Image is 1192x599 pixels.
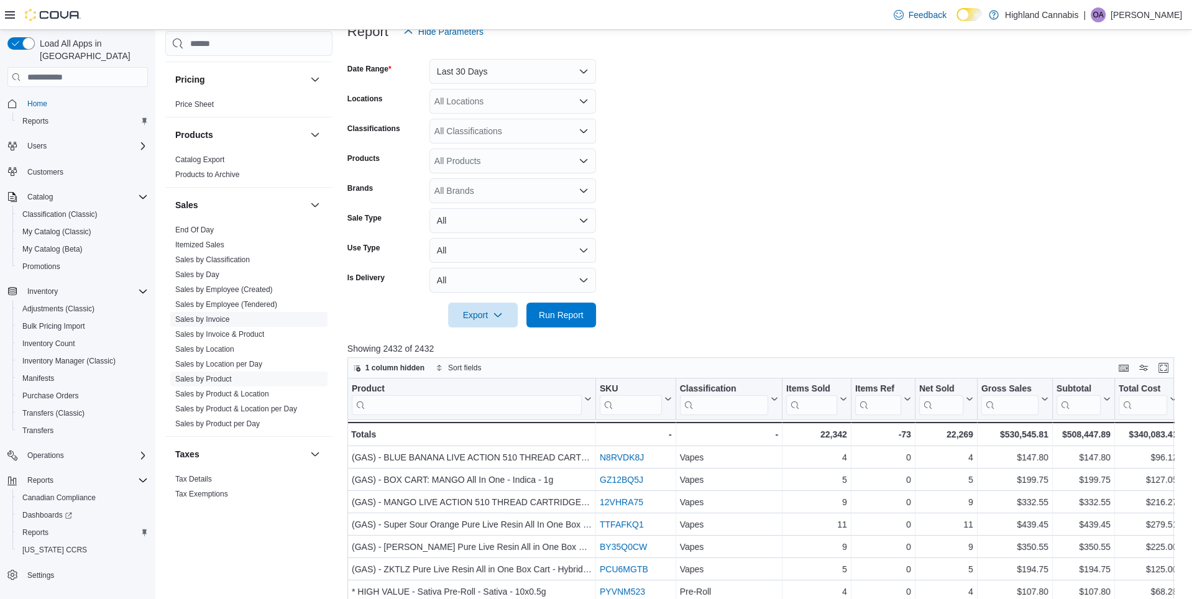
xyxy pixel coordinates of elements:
[981,472,1048,487] div: $199.75
[1057,539,1111,554] div: $350.55
[22,510,72,520] span: Dashboards
[352,472,592,487] div: (GAS) - BOX CART: MANGO All In One - Indica - 1g
[919,383,963,415] div: Net Sold
[855,584,911,599] div: 0
[600,519,644,529] a: TTFAFKQ1
[1057,383,1101,415] div: Subtotal
[27,99,47,109] span: Home
[22,163,148,179] span: Customers
[1057,427,1111,442] div: $508,447.89
[175,490,228,498] a: Tax Exemptions
[2,137,153,155] button: Users
[919,383,973,415] button: Net Sold
[1119,450,1177,465] div: $96.12
[22,284,148,299] span: Inventory
[12,422,153,439] button: Transfers
[12,405,153,422] button: Transfers (Classic)
[539,309,584,321] span: Run Report
[2,283,153,300] button: Inventory
[1119,539,1177,554] div: $225.00
[17,508,77,523] a: Dashboards
[22,408,85,418] span: Transfers (Classic)
[175,155,224,165] span: Catalog Export
[27,167,63,177] span: Customers
[352,495,592,510] div: (GAS) - MANGO LIVE ACTION 510 THREAD CARTRIDGE - Sativa - 1g
[679,383,777,415] button: Classification
[175,389,269,399] span: Sales by Product & Location
[175,329,264,339] span: Sales by Invoice & Product
[27,192,53,202] span: Catalog
[855,383,901,415] div: Items Ref
[347,243,380,253] label: Use Type
[1119,562,1177,577] div: $125.00
[165,152,332,187] div: Products
[175,129,305,141] button: Products
[1057,584,1111,599] div: $107.80
[981,383,1048,415] button: Gross Sales
[919,584,973,599] div: 4
[12,240,153,258] button: My Catalog (Beta)
[175,199,305,211] button: Sales
[175,270,219,280] span: Sales by Day
[351,427,592,442] div: Totals
[429,268,596,293] button: All
[17,371,59,386] a: Manifests
[919,472,973,487] div: 5
[175,405,297,413] a: Sales by Product & Location per Day
[919,495,973,510] div: 9
[17,423,58,438] a: Transfers
[22,244,83,254] span: My Catalog (Beta)
[22,209,98,219] span: Classification (Classic)
[17,423,148,438] span: Transfers
[17,406,89,421] a: Transfers (Classic)
[981,383,1038,395] div: Gross Sales
[12,300,153,318] button: Adjustments (Classic)
[22,304,94,314] span: Adjustments (Classic)
[17,242,88,257] a: My Catalog (Beta)
[22,473,58,488] button: Reports
[1083,7,1086,22] p: |
[22,448,148,463] span: Operations
[175,448,305,460] button: Taxes
[347,124,400,134] label: Classifications
[22,339,75,349] span: Inventory Count
[1057,383,1101,395] div: Subtotal
[175,475,212,483] a: Tax Details
[448,363,481,373] span: Sort fields
[579,126,589,136] button: Open list of options
[365,363,424,373] span: 1 column hidden
[1091,7,1106,22] div: Owen Allerton
[175,300,277,309] a: Sales by Employee (Tendered)
[175,419,260,428] a: Sales by Product per Day
[981,427,1048,442] div: $530,545.81
[579,186,589,196] button: Open list of options
[22,190,58,204] button: Catalog
[786,517,847,532] div: 11
[347,342,1182,355] p: Showing 2432 of 2432
[1156,360,1171,375] button: Enter fullscreen
[175,404,297,414] span: Sales by Product & Location per Day
[175,315,229,324] a: Sales by Invoice
[981,450,1048,465] div: $147.80
[175,170,239,180] span: Products to Archive
[855,517,911,532] div: 0
[22,528,48,537] span: Reports
[2,472,153,489] button: Reports
[2,162,153,180] button: Customers
[2,94,153,112] button: Home
[2,447,153,464] button: Operations
[2,566,153,584] button: Settings
[27,570,54,580] span: Settings
[17,259,148,274] span: Promotions
[27,286,58,296] span: Inventory
[22,473,148,488] span: Reports
[600,475,643,485] a: GZ12BQ5J
[17,301,148,316] span: Adjustments (Classic)
[347,64,392,74] label: Date Range
[1119,383,1167,395] div: Total Cost
[17,224,96,239] a: My Catalog (Classic)
[12,112,153,130] button: Reports
[165,97,332,117] div: Pricing
[855,539,911,554] div: 0
[919,562,973,577] div: 5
